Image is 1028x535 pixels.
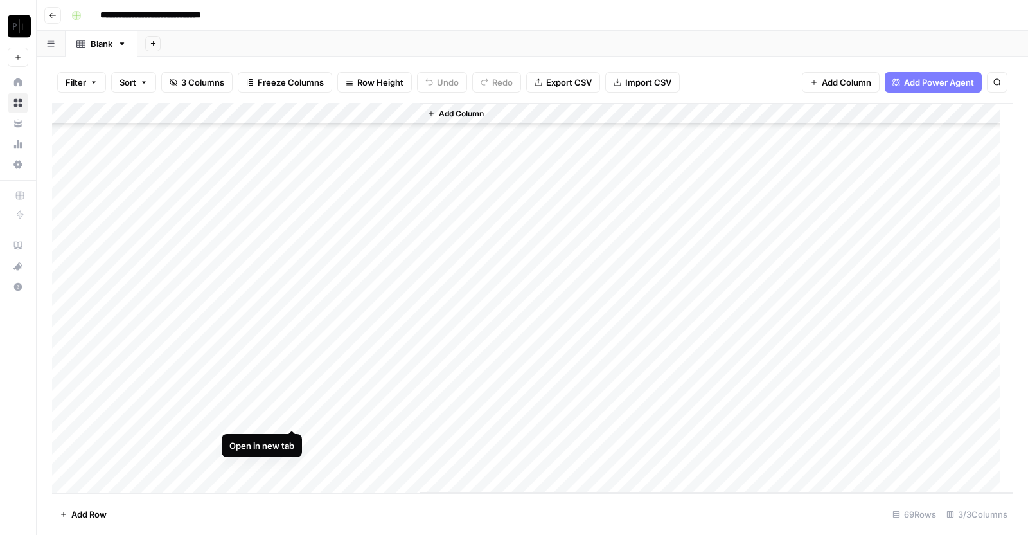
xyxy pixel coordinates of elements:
button: Workspace: Paragon Intel - Bill / Ty / Colby R&D [8,10,28,42]
span: Export CSV [546,76,592,89]
div: 3/3 Columns [941,504,1013,525]
button: Freeze Columns [238,72,332,93]
div: Blank [91,37,112,50]
img: Paragon Intel - Bill / Ty / Colby R&D Logo [8,15,31,38]
span: Add Power Agent [904,76,974,89]
span: Redo [492,76,513,89]
a: AirOps Academy [8,235,28,256]
span: Freeze Columns [258,76,324,89]
div: 69 Rows [887,504,941,525]
span: Sort [120,76,136,89]
button: Sort [111,72,156,93]
a: Settings [8,154,28,175]
button: What's new? [8,256,28,277]
a: Blank [66,31,137,57]
a: Home [8,72,28,93]
button: Add Power Agent [885,72,982,93]
button: Row Height [337,72,412,93]
button: Export CSV [526,72,600,93]
span: Import CSV [625,76,671,89]
a: Browse [8,93,28,113]
button: Import CSV [605,72,680,93]
span: Filter [66,76,86,89]
button: 3 Columns [161,72,233,93]
button: Filter [57,72,106,93]
span: Add Row [71,508,107,521]
button: Add Column [802,72,880,93]
button: Redo [472,72,521,93]
button: Help + Support [8,277,28,297]
span: 3 Columns [181,76,224,89]
button: Add Row [52,504,114,525]
a: Your Data [8,113,28,134]
div: Open in new tab [229,439,294,452]
span: Row Height [357,76,403,89]
span: Undo [437,76,459,89]
a: Usage [8,134,28,154]
span: Add Column [439,108,484,120]
button: Undo [417,72,467,93]
span: Add Column [822,76,871,89]
button: Add Column [422,105,489,122]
